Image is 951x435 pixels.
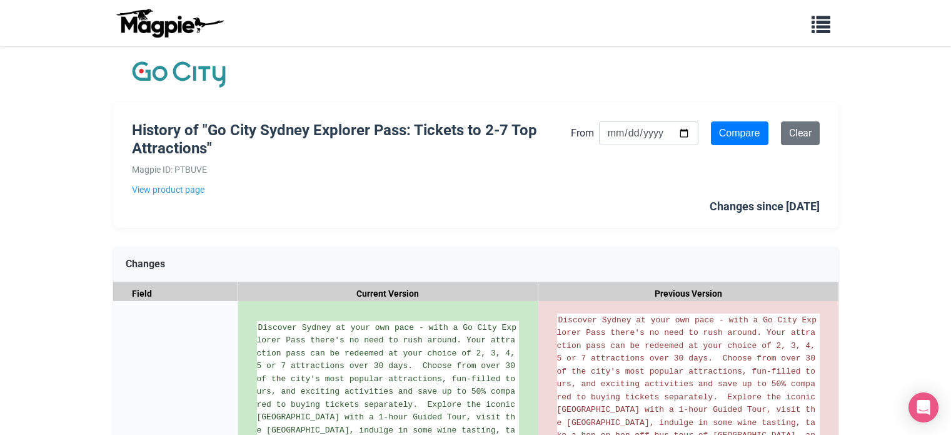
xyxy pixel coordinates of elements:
a: View product page [132,183,571,197]
div: Changes since [DATE] [710,198,820,216]
div: Field [113,282,238,305]
img: Company Logo [132,59,226,90]
h1: History of "Go City Sydney Explorer Pass: Tickets to 2-7 Top Attractions" [132,121,571,158]
a: Clear [781,121,820,145]
div: Changes [113,247,838,282]
img: logo-ab69f6fb50320c5b225c76a69d11143b.png [113,8,226,38]
div: Magpie ID: PTBUVE [132,163,571,177]
div: Current Version [238,282,538,305]
input: Compare [711,121,768,145]
div: Previous Version [538,282,838,305]
div: Open Intercom Messenger [908,392,938,422]
label: From [571,125,594,141]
